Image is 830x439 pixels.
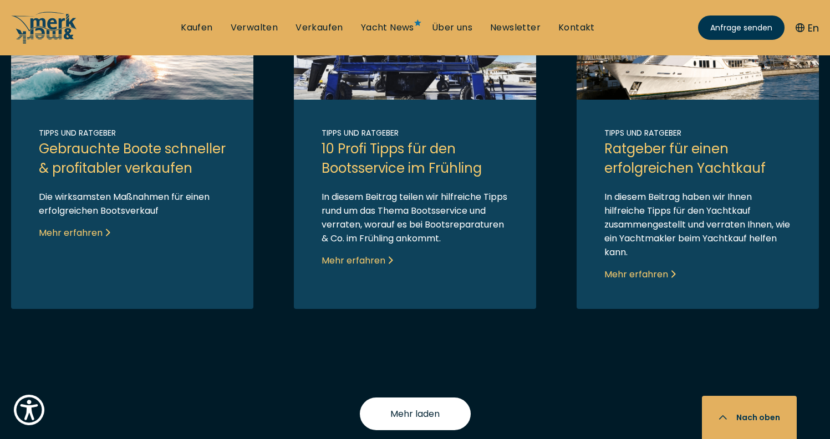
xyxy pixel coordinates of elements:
a: Kontakt [558,22,595,34]
a: Über uns [432,22,472,34]
a: Verwalten [231,22,278,34]
button: Nach oben [702,396,797,439]
a: Verkaufen [296,22,343,34]
button: En [796,20,819,35]
button: Mehr laden [360,397,471,430]
span: Mehr laden [390,407,440,421]
a: Kaufen [181,22,212,34]
button: Show Accessibility Preferences [11,392,47,428]
a: Yacht News [361,22,414,34]
span: Anfrage senden [710,22,772,34]
a: Newsletter [490,22,541,34]
a: Anfrage senden [698,16,785,40]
